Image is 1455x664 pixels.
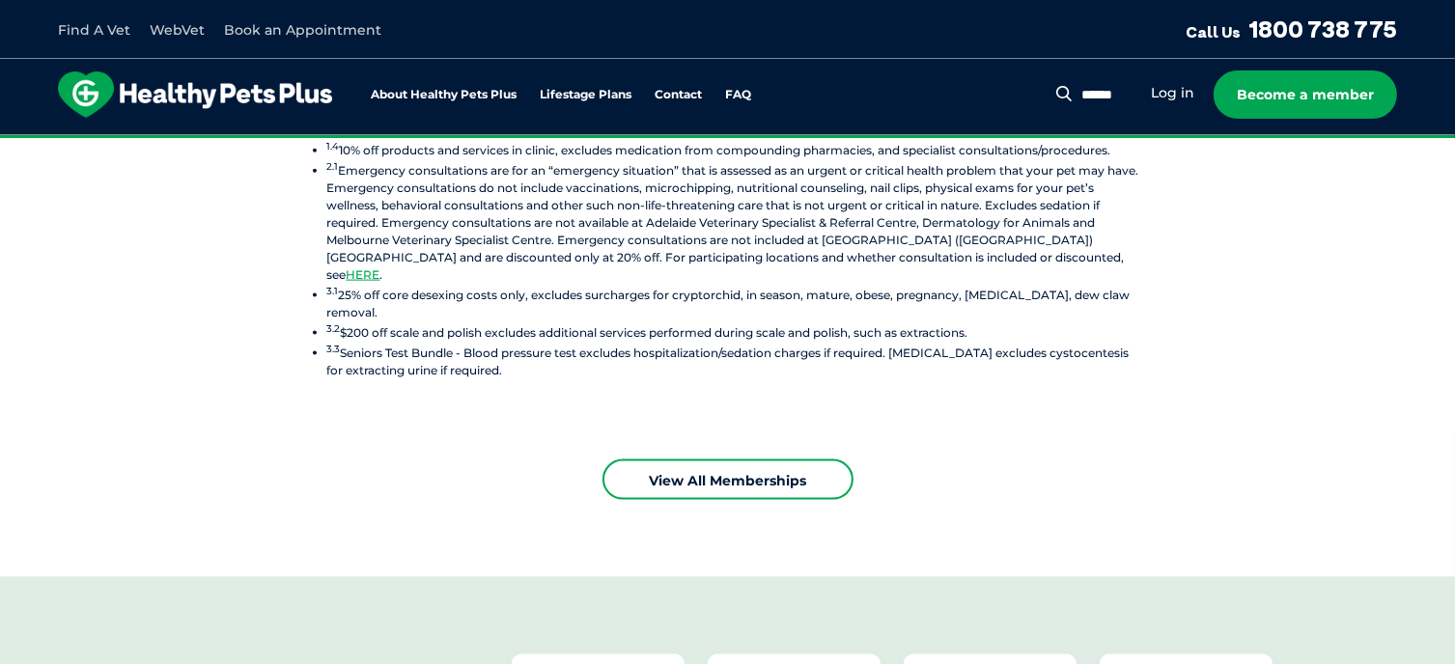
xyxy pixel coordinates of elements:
[327,322,341,335] sup: 3.2
[327,285,339,297] sup: 3.1
[150,21,205,39] a: WebVet
[327,343,341,355] sup: 3.3
[327,321,1148,342] li: $200 off scale and polish excludes additional services performed during scale and polish, such as...
[327,139,1148,159] li: 10% off products and services in clinic, excludes medication from compounding pharmacies, and spe...
[725,89,751,101] a: FAQ
[327,140,340,152] sup: 1.4
[327,159,1148,284] li: Emergency consultations are for an “emergency situation” that is assessed as an urgent or critica...
[327,160,339,173] sup: 2.1
[347,267,380,282] a: HERE
[1052,84,1077,103] button: Search
[602,459,853,500] a: View all Memberships
[1186,14,1397,43] a: Call Us1800 738 775
[1151,84,1194,102] a: Log in
[540,89,631,101] a: Lifestage Plans
[327,284,1148,321] li: 25% off core desexing costs only, excludes surcharges for cryptorchid, in season, mature, obese, ...
[327,342,1148,379] li: Seniors Test Bundle - Blood pressure test excludes hospitalization/sedation charges if required. ...
[58,21,130,39] a: Find A Vet
[1186,22,1241,41] span: Call Us
[371,89,517,101] a: About Healthy Pets Plus
[655,89,702,101] a: Contact
[367,135,1088,152] span: Proactive, preventative wellness program designed to keep your pet healthier and happier for longer
[224,21,381,39] a: Book an Appointment
[1214,70,1397,119] a: Become a member
[58,71,332,118] img: hpp-logo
